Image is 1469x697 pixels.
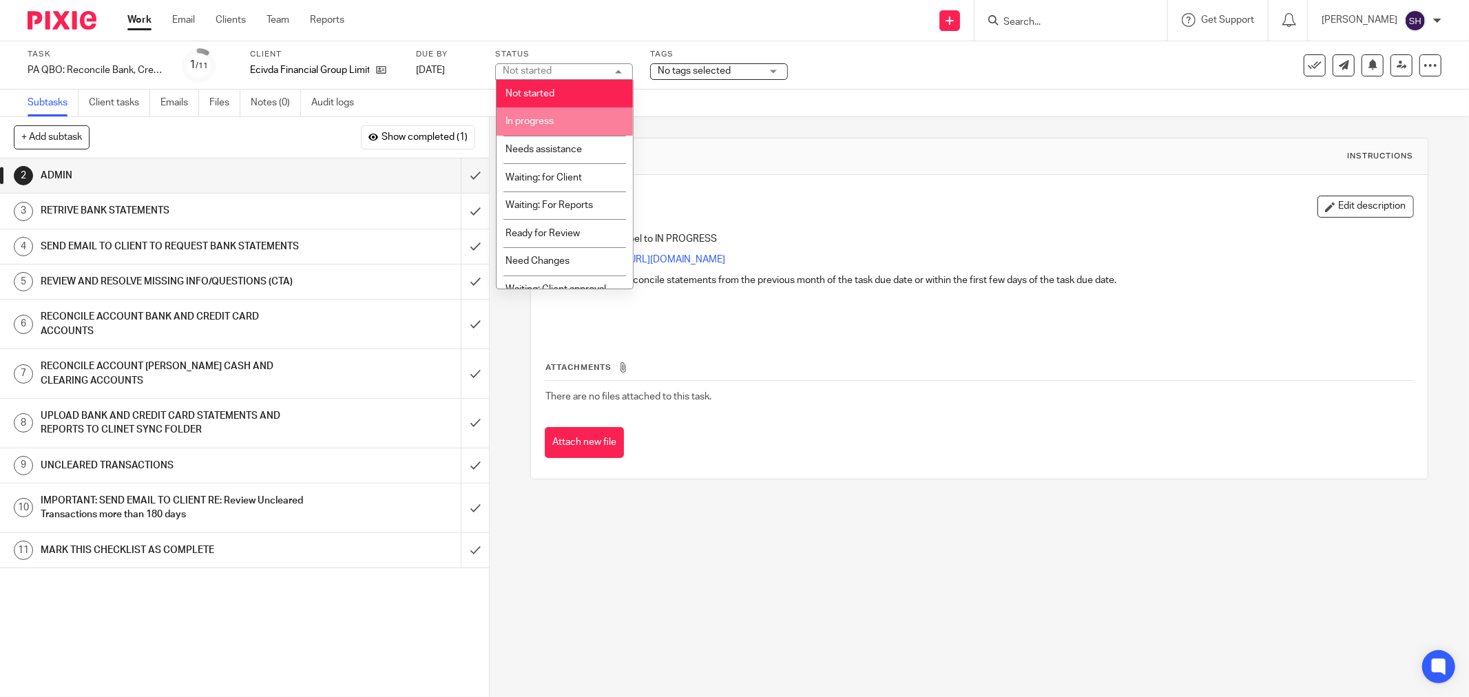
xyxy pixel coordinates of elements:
span: [DATE] [416,65,445,75]
a: Notes (0) [251,90,301,116]
div: Not started [503,66,552,76]
label: Task [28,49,165,60]
button: Attach new file [545,427,624,458]
div: 10 [14,498,33,517]
div: 5 [14,272,33,291]
span: There are no files attached to this task. [545,392,711,402]
button: Show completed (1) [361,125,475,149]
span: Ready for Review [506,229,580,238]
div: Instructions [1348,151,1414,162]
p: Login to QBO: [566,253,1413,267]
h1: ADMIN [41,165,312,186]
label: Tags [650,49,788,60]
a: Files [209,90,240,116]
h1: UNCLEARED TRANSACTIONS [41,455,312,476]
label: Status [495,49,633,60]
h1: RECONCILE ACCOUNT [PERSON_NAME] CASH AND CLEARING ACCOUNTS [41,356,312,391]
a: Team [267,13,289,27]
p: [PERSON_NAME] [1322,13,1397,27]
a: Reports [310,13,344,27]
span: Get Support [1201,15,1254,25]
button: + Add subtask [14,125,90,149]
img: svg%3E [1404,10,1426,32]
label: Client [250,49,399,60]
span: Waiting: Client approval [506,284,606,294]
span: Show completed (1) [382,132,468,143]
a: Emails [160,90,199,116]
a: Work [127,13,152,27]
a: [URL][DOMAIN_NAME] [627,255,725,264]
span: Needs assistance [506,145,582,154]
input: Search [1002,17,1126,29]
h1: UPLOAD BANK AND CREDIT CARD STATEMENTS AND REPORTS TO CLINET SYNC FOLDER [41,406,312,441]
a: Audit logs [311,90,364,116]
span: Not started [506,89,554,98]
label: Due by [416,49,478,60]
div: 6 [14,315,33,334]
h1: RETRIVE BANK STATEMENTS [41,200,312,221]
a: Email [172,13,195,27]
p: Reconcile statements from the previous month of the task due date or within the first few days of... [566,273,1413,287]
div: 3 [14,202,33,221]
div: 9 [14,456,33,475]
a: Subtasks [28,90,79,116]
h1: RECONCILE ACCOUNT BANK AND CREDIT CARD ACCOUNTS [41,306,312,342]
p: Change task label to IN PROGRESS [566,232,1413,246]
h1: REVIEW AND RESOLVE MISSING INFO/QUESTIONS (CTA) [41,271,312,292]
span: In progress [506,116,554,126]
h1: IMPORTANT: SEND EMAIL TO CLIENT RE: Review Uncleared Transactions more than 180 days [41,490,312,526]
span: Waiting: for Client [506,173,582,183]
span: Waiting: For Reports [506,200,593,210]
a: Client tasks [89,90,150,116]
div: 8 [14,413,33,433]
a: Clients [216,13,246,27]
small: /11 [196,62,209,70]
h1: SEND EMAIL TO CLIENT TO REQUEST BANK STATEMENTS [41,236,312,257]
h1: ADMIN [574,149,1009,163]
p: Ecivda Financial Group Limited [250,63,369,77]
img: Pixie [28,11,96,30]
div: 2 [14,166,33,185]
button: Edit description [1317,196,1414,218]
div: 7 [14,364,33,384]
div: 4 [14,237,33,256]
span: Attachments [545,364,612,371]
span: No tags selected [658,66,731,76]
div: 1 [190,57,209,73]
h1: MARK THIS CHECKLIST AS COMPLETE [41,540,312,561]
div: PA QBO: Reconcile Bank, Credit Card and Clearing [28,63,165,77]
span: Need Changes [506,256,570,266]
div: 11 [14,541,33,560]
